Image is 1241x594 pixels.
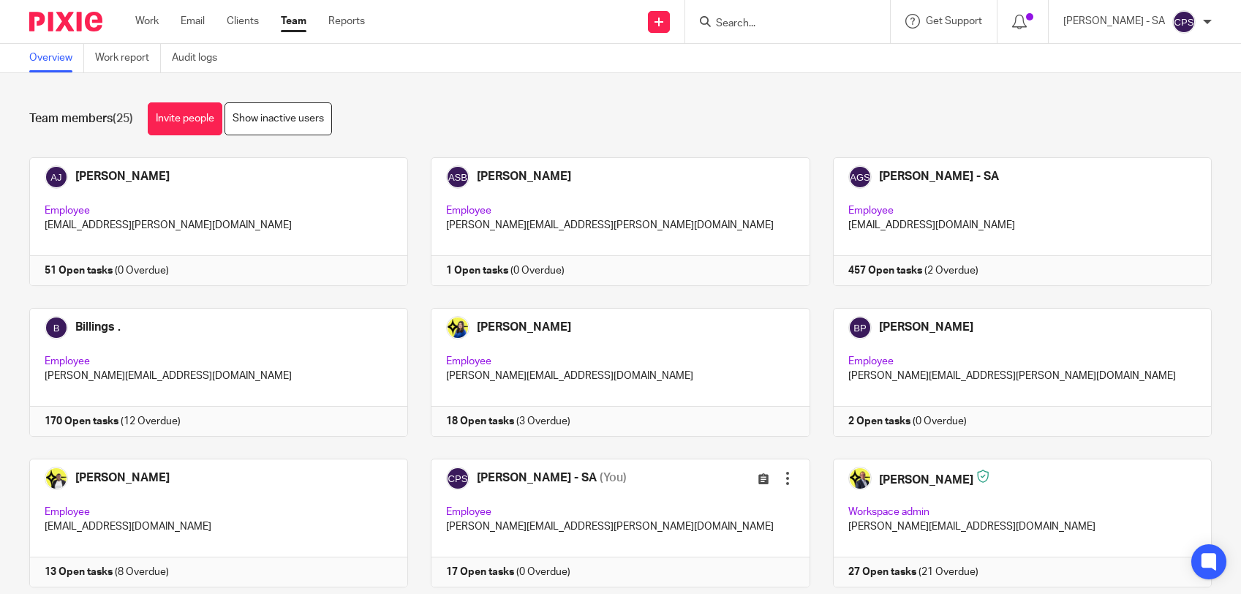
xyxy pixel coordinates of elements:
[181,14,205,29] a: Email
[926,16,982,26] span: Get Support
[172,44,228,72] a: Audit logs
[95,44,161,72] a: Work report
[29,111,133,127] h1: Team members
[29,44,84,72] a: Overview
[1063,14,1165,29] p: [PERSON_NAME] - SA
[225,102,332,135] a: Show inactive users
[1172,10,1196,34] img: svg%3E
[29,12,102,31] img: Pixie
[148,102,222,135] a: Invite people
[281,14,306,29] a: Team
[135,14,159,29] a: Work
[328,14,365,29] a: Reports
[113,113,133,124] span: (25)
[714,18,846,31] input: Search
[227,14,259,29] a: Clients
